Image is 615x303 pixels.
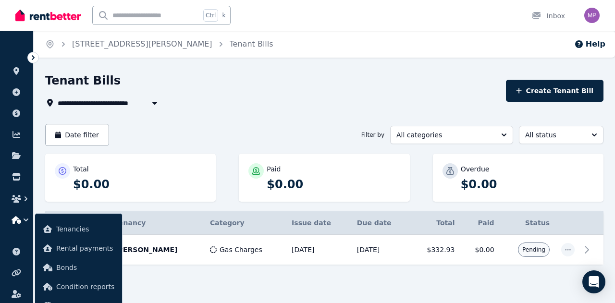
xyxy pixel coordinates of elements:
[461,177,594,192] p: $0.00
[109,211,204,235] th: Tenancy
[460,235,500,265] td: $0.00
[460,211,500,235] th: Paid
[45,124,109,146] button: Date filter
[15,8,81,23] img: RentBetter
[267,177,400,192] p: $0.00
[506,80,603,102] button: Create Tenant Bill
[72,39,212,48] a: [STREET_ADDRESS][PERSON_NAME]
[410,211,460,235] th: Total
[522,246,545,254] span: Pending
[286,235,351,265] td: [DATE]
[45,73,121,88] h1: Tenant Bills
[73,177,206,192] p: $0.00
[582,270,605,293] div: Open Intercom Messenger
[410,235,460,265] td: $332.93
[361,131,384,139] span: Filter by
[351,211,410,235] th: Due date
[351,235,410,265] td: [DATE]
[56,223,114,235] span: Tenancies
[267,164,281,174] p: Paid
[56,242,114,254] span: Rental payments
[39,219,118,239] a: Tenancies
[519,126,603,144] button: All status
[396,130,493,140] span: All categories
[56,262,114,273] span: Bonds
[222,12,225,19] span: k
[390,126,513,144] button: All categories
[204,211,286,235] th: Category
[220,245,262,255] span: Gas Charges
[525,130,584,140] span: All status
[500,211,555,235] th: Status
[584,8,600,23] img: Micton PTY LTD
[39,239,118,258] a: Rental payments
[230,39,273,48] a: Tenant Bills
[34,31,285,58] nav: Breadcrumb
[39,277,118,296] a: Condition reports
[286,211,351,235] th: Issue date
[73,164,89,174] p: Total
[56,281,114,292] span: Condition reports
[461,164,490,174] p: Overdue
[203,9,218,22] span: Ctrl
[115,245,198,255] p: [PERSON_NAME]
[39,258,118,277] a: Bonds
[531,11,565,21] div: Inbox
[574,38,605,50] button: Help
